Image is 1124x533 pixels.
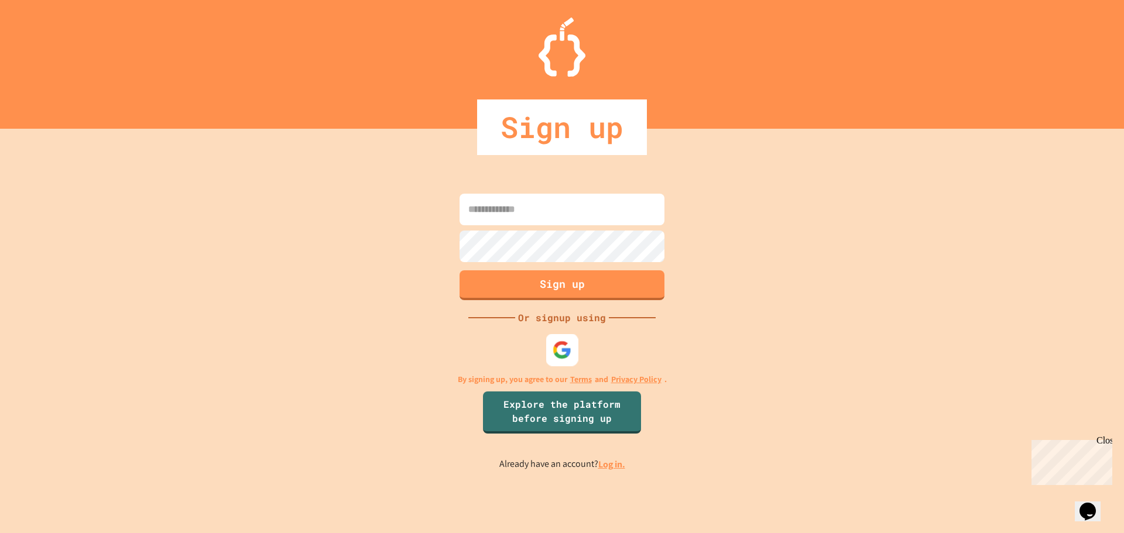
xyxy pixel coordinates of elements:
img: google-icon.svg [553,340,572,359]
div: Chat with us now!Close [5,5,81,74]
button: Sign up [460,270,664,300]
a: Log in. [598,458,625,470]
iframe: chat widget [1027,435,1112,485]
div: Sign up [477,99,647,155]
img: Logo.svg [539,18,585,77]
p: Already have an account? [499,457,625,472]
p: By signing up, you agree to our and . [458,373,667,386]
iframe: chat widget [1075,486,1112,521]
div: Or signup using [515,311,609,325]
a: Explore the platform before signing up [483,391,641,434]
a: Terms [570,373,592,386]
a: Privacy Policy [611,373,662,386]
